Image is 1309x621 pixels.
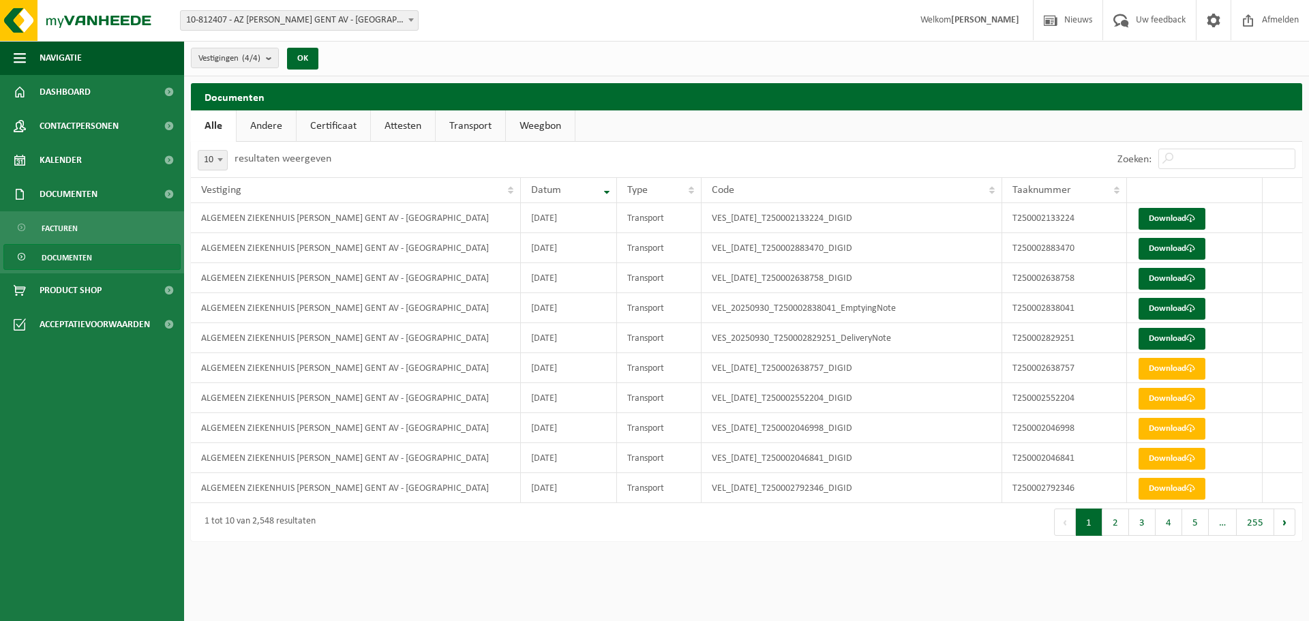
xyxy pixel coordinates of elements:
[1139,448,1205,470] a: Download
[617,443,702,473] td: Transport
[521,293,616,323] td: [DATE]
[436,110,505,142] a: Transport
[521,473,616,503] td: [DATE]
[1002,233,1128,263] td: T250002883470
[617,353,702,383] td: Transport
[617,323,702,353] td: Transport
[702,293,1002,323] td: VEL_20250930_T250002838041_EmptyingNote
[1182,509,1209,536] button: 5
[1002,413,1128,443] td: T250002046998
[702,353,1002,383] td: VEL_[DATE]_T250002638757_DIGID
[42,245,92,271] span: Documenten
[702,263,1002,293] td: VEL_[DATE]_T250002638758_DIGID
[287,48,318,70] button: OK
[531,185,561,196] span: Datum
[1002,443,1128,473] td: T250002046841
[1139,208,1205,230] a: Download
[1139,358,1205,380] a: Download
[40,109,119,143] span: Contactpersonen
[1102,509,1129,536] button: 2
[1012,185,1071,196] span: Taaknummer
[1139,478,1205,500] a: Download
[617,263,702,293] td: Transport
[1139,418,1205,440] a: Download
[235,153,331,164] label: resultaten weergeven
[951,15,1019,25] strong: [PERSON_NAME]
[1002,203,1128,233] td: T250002133224
[1139,328,1205,350] a: Download
[627,185,648,196] span: Type
[1139,388,1205,410] a: Download
[191,263,521,293] td: ALGEMEEN ZIEKENHUIS [PERSON_NAME] GENT AV - [GEOGRAPHIC_DATA]
[198,48,260,69] span: Vestigingen
[3,215,181,241] a: Facturen
[191,110,236,142] a: Alle
[191,293,521,323] td: ALGEMEEN ZIEKENHUIS [PERSON_NAME] GENT AV - [GEOGRAPHIC_DATA]
[702,233,1002,263] td: VEL_[DATE]_T250002883470_DIGID
[3,244,181,270] a: Documenten
[617,473,702,503] td: Transport
[191,383,521,413] td: ALGEMEEN ZIEKENHUIS [PERSON_NAME] GENT AV - [GEOGRAPHIC_DATA]
[180,10,419,31] span: 10-812407 - AZ JAN PALFIJN GENT AV - GENT
[617,413,702,443] td: Transport
[1209,509,1237,536] span: …
[702,203,1002,233] td: VES_[DATE]_T250002133224_DIGID
[506,110,575,142] a: Weegbon
[702,473,1002,503] td: VEL_[DATE]_T250002792346_DIGID
[1002,473,1128,503] td: T250002792346
[1139,238,1205,260] a: Download
[40,41,82,75] span: Navigatie
[1076,509,1102,536] button: 1
[40,177,97,211] span: Documenten
[1129,509,1156,536] button: 3
[191,323,521,353] td: ALGEMEEN ZIEKENHUIS [PERSON_NAME] GENT AV - [GEOGRAPHIC_DATA]
[1117,154,1152,165] label: Zoeken:
[712,185,734,196] span: Code
[702,443,1002,473] td: VES_[DATE]_T250002046841_DIGID
[1002,263,1128,293] td: T250002638758
[40,273,102,307] span: Product Shop
[1274,509,1295,536] button: Next
[1002,293,1128,323] td: T250002838041
[181,11,418,30] span: 10-812407 - AZ JAN PALFIJN GENT AV - GENT
[1139,298,1205,320] a: Download
[617,383,702,413] td: Transport
[1002,383,1128,413] td: T250002552204
[1002,353,1128,383] td: T250002638757
[191,48,279,68] button: Vestigingen(4/4)
[191,443,521,473] td: ALGEMEEN ZIEKENHUIS [PERSON_NAME] GENT AV - [GEOGRAPHIC_DATA]
[521,383,616,413] td: [DATE]
[617,293,702,323] td: Transport
[201,185,241,196] span: Vestiging
[521,233,616,263] td: [DATE]
[1156,509,1182,536] button: 4
[1237,509,1274,536] button: 255
[617,233,702,263] td: Transport
[521,353,616,383] td: [DATE]
[40,75,91,109] span: Dashboard
[237,110,296,142] a: Andere
[521,203,616,233] td: [DATE]
[198,510,316,534] div: 1 tot 10 van 2,548 resultaten
[1002,323,1128,353] td: T250002829251
[191,413,521,443] td: ALGEMEEN ZIEKENHUIS [PERSON_NAME] GENT AV - [GEOGRAPHIC_DATA]
[617,203,702,233] td: Transport
[702,413,1002,443] td: VES_[DATE]_T250002046998_DIGID
[42,215,78,241] span: Facturen
[191,233,521,263] td: ALGEMEEN ZIEKENHUIS [PERSON_NAME] GENT AV - [GEOGRAPHIC_DATA]
[702,323,1002,353] td: VES_20250930_T250002829251_DeliveryNote
[40,143,82,177] span: Kalender
[521,263,616,293] td: [DATE]
[40,307,150,342] span: Acceptatievoorwaarden
[521,413,616,443] td: [DATE]
[191,473,521,503] td: ALGEMEEN ZIEKENHUIS [PERSON_NAME] GENT AV - [GEOGRAPHIC_DATA]
[297,110,370,142] a: Certificaat
[198,151,227,170] span: 10
[191,353,521,383] td: ALGEMEEN ZIEKENHUIS [PERSON_NAME] GENT AV - [GEOGRAPHIC_DATA]
[242,54,260,63] count: (4/4)
[198,150,228,170] span: 10
[521,443,616,473] td: [DATE]
[1054,509,1076,536] button: Previous
[191,203,521,233] td: ALGEMEEN ZIEKENHUIS [PERSON_NAME] GENT AV - [GEOGRAPHIC_DATA]
[1139,268,1205,290] a: Download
